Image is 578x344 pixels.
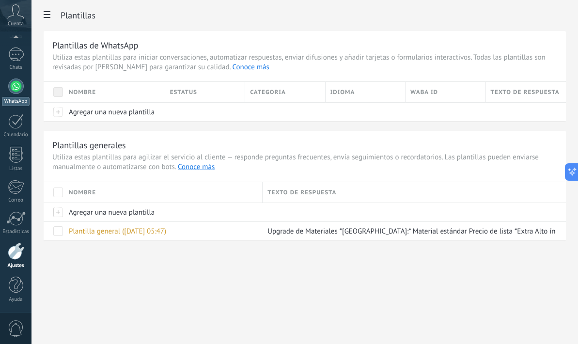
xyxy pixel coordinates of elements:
div: Texto de respuesta [263,182,566,203]
span: Utiliza estas plantillas para agilizar el servicio al cliente — responde preguntas frecuentes, en... [52,153,557,172]
div: Nombre [64,182,262,203]
div: Correo [2,197,30,203]
div: Upgrade de Materiales *Policarbonato:* Material estándar Precio de lista *Extra Alto índice 1.67:... [263,222,556,240]
a: Conoce más [178,162,215,172]
span: Plantilla general ([DATE] 05:47) [69,227,166,236]
span: Agregar una nueva plantilla [69,108,155,117]
span: Agregar una nueva plantilla [69,208,155,217]
span: Utiliza estas plantillas para iniciar conversaciones, automatizar respuestas, enviar difusiones y... [52,53,557,72]
div: WABA ID [406,82,485,102]
h3: Plantillas de WhatsApp [52,40,557,51]
div: Calendario [2,132,30,138]
div: Idioma [326,82,405,102]
div: Ayuda [2,297,30,303]
div: Texto de respuesta [486,82,566,102]
a: Conoce más [233,63,269,72]
div: Estatus [165,82,245,102]
div: Chats [2,64,30,71]
div: Categoria [245,82,325,102]
h2: Plantillas [61,6,566,25]
h3: Plantillas generales [52,140,557,151]
div: Listas [2,166,30,172]
div: WhatsApp [2,97,30,106]
span: Cuenta [8,21,24,27]
div: Estadísticas [2,229,30,235]
div: Nombre [64,82,165,102]
div: Ajustes [2,263,30,269]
